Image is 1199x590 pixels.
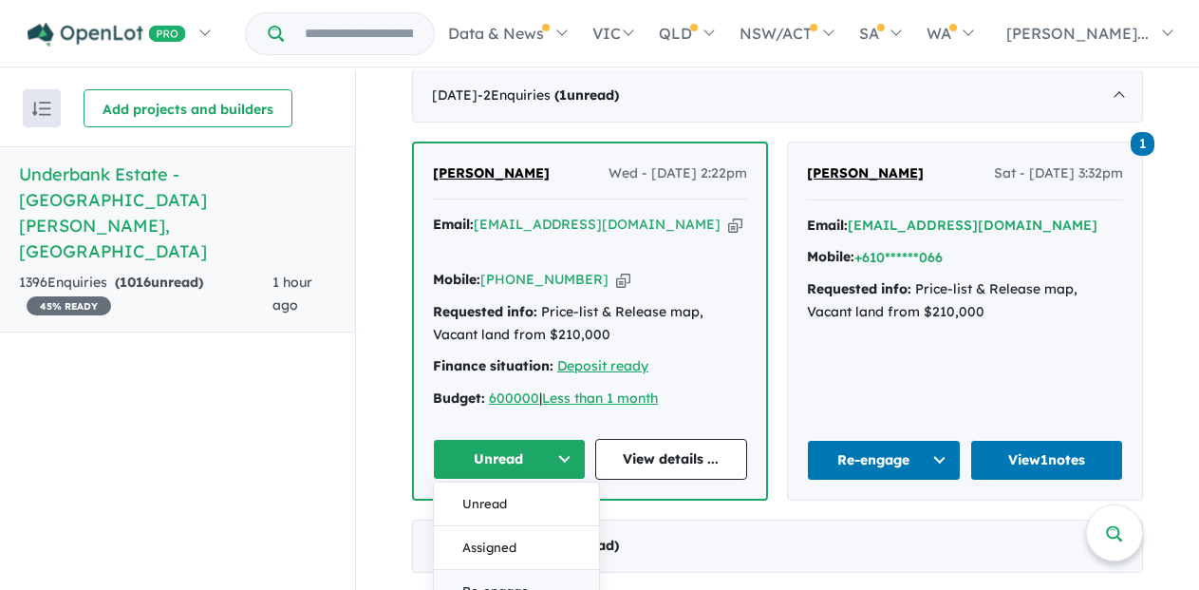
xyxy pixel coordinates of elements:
a: [EMAIL_ADDRESS][DOMAIN_NAME] [474,216,721,233]
button: Copy [616,270,630,290]
span: Sat - [DATE] 3:32pm [994,162,1123,185]
div: Price-list & Release map, Vacant land from $210,000 [433,301,747,347]
span: - 2 Enquir ies [478,86,619,104]
h5: Underbank Estate - [GEOGRAPHIC_DATA][PERSON_NAME] , [GEOGRAPHIC_DATA] [19,162,336,264]
strong: ( unread) [554,86,619,104]
strong: Mobile: [433,271,480,288]
img: sort.svg [32,102,51,116]
a: [PERSON_NAME] [807,162,924,185]
div: [DATE] [412,520,1143,573]
span: Wed - [DATE] 2:22pm [609,162,747,185]
button: Unread [434,483,599,526]
strong: Finance situation: [433,357,553,374]
a: Less than 1 month [542,390,658,407]
button: Re-engage [807,440,961,481]
span: 1 [559,86,567,104]
span: 1 hour ago [272,274,312,314]
a: [PERSON_NAME] [433,162,550,185]
span: 1 [1131,132,1154,156]
a: [PHONE_NUMBER] [480,271,609,288]
img: Openlot PRO Logo White [28,23,186,47]
a: View1notes [970,440,1124,481]
span: 45 % READY [27,296,111,315]
a: 600000 [489,390,539,407]
button: Copy [728,215,742,235]
strong: Requested info: [807,280,911,297]
strong: Email: [433,216,474,233]
div: 1396 Enquir ies [19,272,272,317]
strong: Email: [807,217,848,234]
span: 1016 [120,274,151,291]
button: Add projects and builders [84,89,292,127]
a: Deposit ready [557,357,648,374]
div: Price-list & Release map, Vacant land from $210,000 [807,278,1123,324]
a: View details ... [595,439,748,480]
strong: Requested info: [433,303,537,320]
strong: Budget: [433,390,485,407]
strong: ( unread) [115,274,203,291]
span: [PERSON_NAME] [807,164,924,181]
strong: Mobile: [807,248,854,265]
a: 1 [1131,130,1154,156]
button: Unread [433,439,586,480]
input: Try estate name, suburb, builder or developer [288,13,430,54]
div: [DATE] [412,69,1143,123]
button: [EMAIL_ADDRESS][DOMAIN_NAME] [848,216,1097,236]
span: [PERSON_NAME]... [1006,24,1149,43]
div: | [433,388,747,410]
span: [PERSON_NAME] [433,164,550,181]
button: Assigned [434,526,599,570]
